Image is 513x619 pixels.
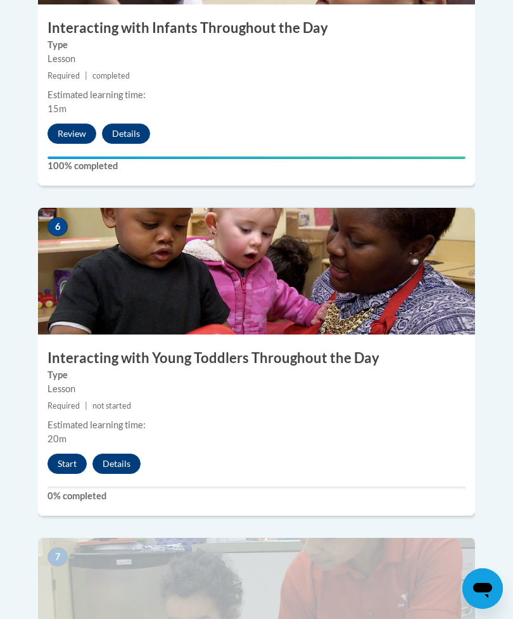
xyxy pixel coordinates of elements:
button: Details [102,124,150,144]
div: Lesson [47,52,465,66]
button: Review [47,124,96,144]
span: 6 [47,217,68,236]
label: 0% completed [47,489,465,503]
div: Estimated learning time: [47,88,465,102]
span: Required [47,401,80,411]
label: 100% completed [47,159,465,173]
span: 20m [47,433,66,444]
h3: Interacting with Infants Throughout the Day [38,18,475,38]
div: Your progress [47,156,465,159]
button: Details [92,454,141,474]
label: Type [47,38,465,52]
button: Start [47,454,87,474]
span: 15m [47,103,66,114]
h3: Interacting with Young Toddlers Throughout the Day [38,348,475,368]
div: Estimated learning time: [47,418,465,432]
span: 7 [47,547,68,566]
span: completed [92,71,130,80]
img: Course Image [38,208,475,335]
span: | [85,71,87,80]
span: | [85,401,87,411]
div: Lesson [47,382,465,396]
span: not started [92,401,131,411]
label: Type [47,368,465,382]
span: Required [47,71,80,80]
iframe: Button to launch messaging window [462,568,503,609]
